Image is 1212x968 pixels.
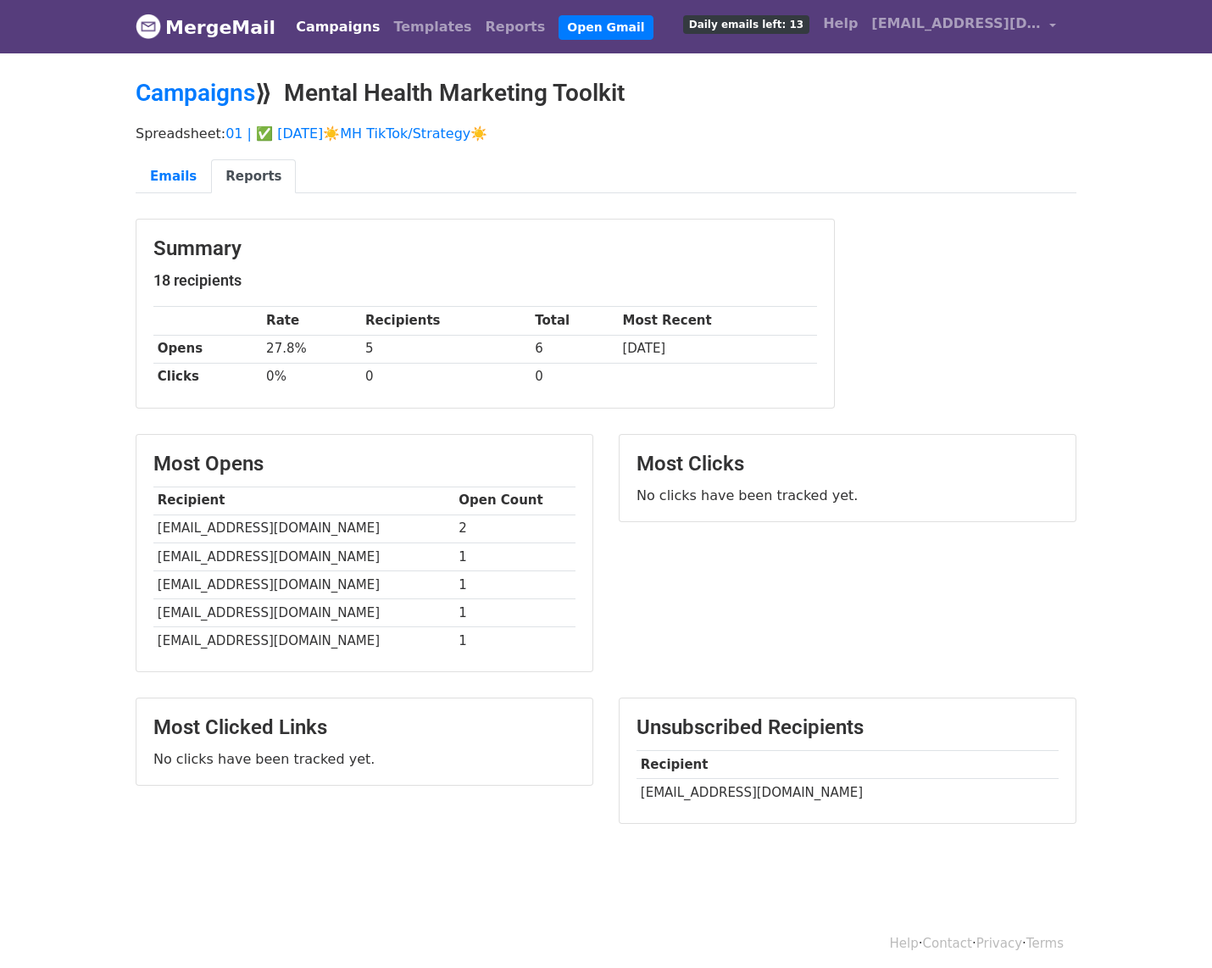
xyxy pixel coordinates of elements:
td: 1 [454,570,575,598]
td: 27.8% [262,335,361,363]
a: Daily emails left: 13 [676,7,816,41]
p: No clicks have been tracked yet. [153,750,575,768]
a: Terms [1026,936,1064,951]
td: 1 [454,542,575,570]
td: 0 [361,363,531,391]
h2: ⟫ Mental Health Marketing Toolkit [136,79,1076,108]
th: Recipient [637,750,1059,778]
th: Opens [153,335,262,363]
td: 0 [531,363,618,391]
a: MergeMail [136,9,275,45]
td: 1 [454,598,575,626]
a: Campaigns [136,79,255,107]
a: Help [816,7,865,41]
td: [EMAIL_ADDRESS][DOMAIN_NAME] [153,598,454,626]
a: Emails [136,159,211,194]
th: Total [531,307,618,335]
a: Contact [923,936,972,951]
td: [EMAIL_ADDRESS][DOMAIN_NAME] [153,570,454,598]
a: Help [890,936,919,951]
th: Rate [262,307,361,335]
h3: Most Clicked Links [153,715,575,740]
th: Open Count [454,487,575,515]
p: No clicks have been tracked yet. [637,487,1059,504]
a: Campaigns [289,10,386,44]
td: [EMAIL_ADDRESS][DOMAIN_NAME] [153,515,454,542]
a: [EMAIL_ADDRESS][DOMAIN_NAME] [865,7,1063,47]
th: Recipient [153,487,454,515]
th: Recipients [361,307,531,335]
a: Open Gmail [559,15,653,40]
a: Reports [211,159,296,194]
a: Privacy [976,936,1022,951]
h5: 18 recipients [153,271,817,290]
td: [EMAIL_ADDRESS][DOMAIN_NAME] [153,627,454,655]
a: 01 | ✅ [DATE]☀️MH TikTok/Strategy☀️ [225,125,487,142]
td: [EMAIL_ADDRESS][DOMAIN_NAME] [153,542,454,570]
h3: Most Clicks [637,452,1059,476]
h3: Summary [153,236,817,261]
img: MergeMail logo [136,14,161,39]
td: 6 [531,335,618,363]
th: Most Recent [619,307,817,335]
td: 1 [454,627,575,655]
span: Daily emails left: 13 [683,15,809,34]
td: 0% [262,363,361,391]
a: Reports [479,10,553,44]
td: [DATE] [619,335,817,363]
a: Templates [386,10,478,44]
th: Clicks [153,363,262,391]
td: [EMAIL_ADDRESS][DOMAIN_NAME] [637,779,1059,807]
td: 5 [361,335,531,363]
h3: Most Opens [153,452,575,476]
span: [EMAIL_ADDRESS][DOMAIN_NAME] [871,14,1041,34]
h3: Unsubscribed Recipients [637,715,1059,740]
td: 2 [454,515,575,542]
p: Spreadsheet: [136,125,1076,142]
